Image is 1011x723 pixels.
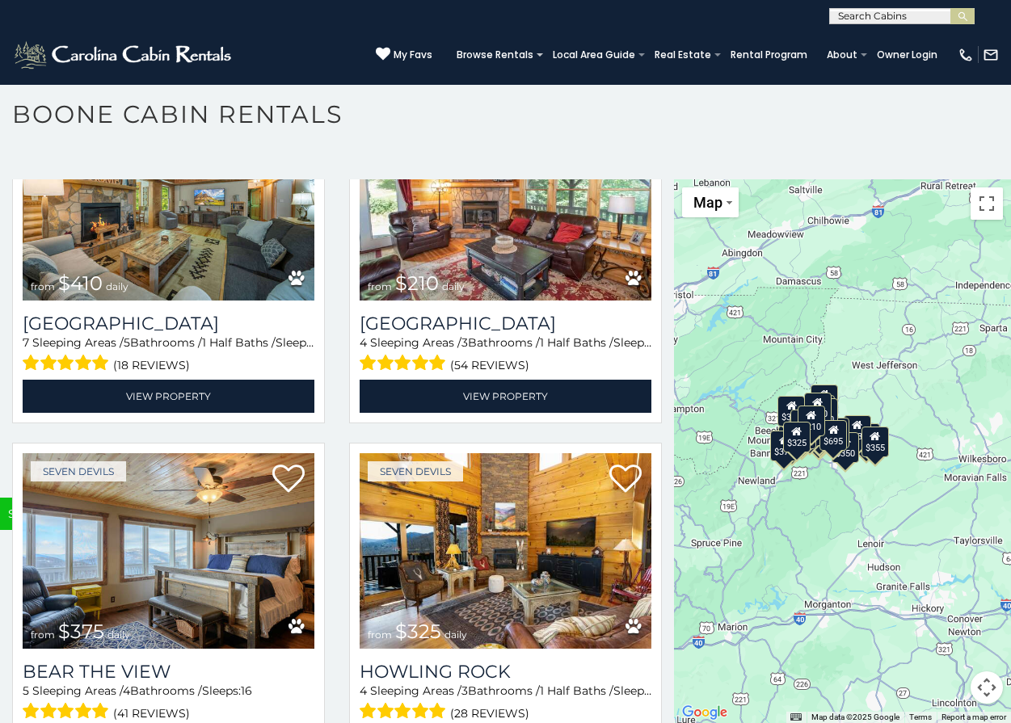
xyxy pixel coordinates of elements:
span: (54 reviews) [450,355,529,376]
a: Howling Rock from $325 daily [360,453,651,649]
a: About [819,44,866,66]
button: Map camera controls [971,671,1003,704]
a: Local Area Guide [545,44,643,66]
span: $325 [395,620,441,643]
span: 1 Half Baths / [540,683,613,698]
span: 7 [23,335,29,350]
img: White-1-2.png [12,39,236,71]
button: Keyboard shortcuts [790,712,802,723]
div: $210 [797,406,824,436]
div: $395 [805,415,832,446]
a: My Favs [376,47,432,63]
a: Willow Valley View from $210 daily [360,105,651,301]
a: Browse Rentals [449,44,541,66]
a: Add to favorites [609,463,642,497]
span: 5 [23,683,29,698]
div: $930 [843,415,870,446]
div: $250 [811,398,838,429]
div: $325 [782,421,810,452]
img: Howling Rock [360,453,651,649]
a: Seven Devils [368,461,463,481]
span: from [31,280,55,292]
a: Owner Login [869,44,946,66]
span: from [368,280,392,292]
a: Seven Devils [31,461,126,481]
span: daily [442,280,465,292]
div: $695 [819,420,847,451]
div: $375 [770,430,798,460]
a: Mountainside Lodge from $410 daily [23,105,314,301]
span: 4 [360,335,367,350]
span: Map data ©2025 Google [811,712,899,721]
span: $410 [58,271,103,295]
div: Sleeping Areas / Bathrooms / Sleeps: [23,334,314,376]
a: Bear The View [23,661,314,683]
img: mail-regular-white.png [983,47,999,63]
div: $380 [821,417,849,448]
span: (18 reviews) [113,355,190,376]
div: $315 [805,420,832,451]
span: daily [106,280,128,292]
button: Change map style [682,187,739,217]
img: Google [678,702,731,723]
span: $210 [395,271,439,295]
div: $525 [810,384,837,414]
span: 4 [360,683,367,698]
span: 1 Half Baths / [540,335,613,350]
span: daily [444,628,467,641]
span: Map [693,194,722,211]
div: $350 [832,432,859,463]
img: Willow Valley View [360,105,651,301]
a: [GEOGRAPHIC_DATA] [23,313,314,334]
h3: Willow Valley View [360,313,651,334]
a: Real Estate [647,44,719,66]
img: Bear The View [23,453,314,649]
span: from [368,628,392,641]
span: 3 [461,683,468,698]
img: phone-regular-white.png [958,47,974,63]
a: Open this area in Google Maps (opens a new window) [678,702,731,723]
span: 4 [123,683,130,698]
a: Howling Rock [360,661,651,683]
span: daily [107,628,130,641]
div: Sleeping Areas / Bathrooms / Sleeps: [360,334,651,376]
span: from [31,628,55,641]
span: My Favs [394,48,432,62]
span: 1 Half Baths / [202,335,276,350]
a: [GEOGRAPHIC_DATA] [360,313,651,334]
div: $320 [803,392,831,422]
a: Add to favorites [272,463,305,497]
a: View Property [23,380,314,413]
h3: Mountainside Lodge [23,313,314,334]
span: 16 [241,683,252,698]
a: Rental Program [722,44,815,66]
span: $375 [58,620,104,643]
a: Terms [909,712,932,721]
img: Mountainside Lodge [23,105,314,301]
button: Toggle fullscreen view [971,187,1003,220]
div: $305 [777,395,805,426]
a: View Property [360,380,651,413]
div: $355 [861,427,888,457]
span: 3 [461,335,468,350]
a: Report a map error [941,712,1006,721]
a: Bear The View from $375 daily [23,453,314,649]
span: 5 [124,335,130,350]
